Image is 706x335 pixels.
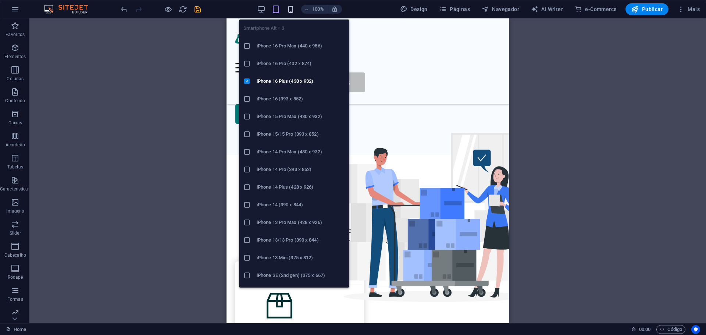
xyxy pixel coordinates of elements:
[257,42,345,50] h6: iPhone 16 Pro Max (440 x 956)
[4,252,26,258] p: Cabeçalho
[439,6,470,13] span: Páginas
[660,325,682,334] span: Código
[6,208,24,214] p: Imagens
[257,77,345,86] h6: iPhone 16 Plus (430 x 932)
[691,325,700,334] button: Usercentrics
[257,165,345,174] h6: iPhone 14 Pro (393 x 852)
[257,130,345,139] h6: iPhone 15/15 Pro (393 x 852)
[257,253,345,262] h6: iPhone 13 Mini (375 x 812)
[257,236,345,245] h6: iPhone 13/13 Pro (390 x 844)
[257,95,345,103] h6: iPhone 16 (393 x 852)
[8,274,23,280] p: Rodapé
[120,5,128,14] button: undo
[400,6,428,13] span: Design
[257,218,345,227] h6: iPhone 13 Pro Max (428 x 926)
[257,147,345,156] h6: iPhone 14 Pro Max (430 x 932)
[656,325,685,334] button: Código
[7,296,23,302] p: Formas
[42,5,97,14] img: Editor Logo
[10,230,21,236] p: Slider
[479,3,522,15] button: Navegador
[178,5,187,14] button: reload
[7,164,23,170] p: Tabelas
[257,59,345,68] h6: iPhone 16 Pro (402 x 874)
[257,200,345,209] h6: iPhone 14 (390 x 844)
[257,183,345,192] h6: iPhone 14 Plus (428 x 926)
[7,76,24,82] p: Colunas
[528,3,566,15] button: AI Writer
[301,5,327,14] button: 100%
[482,6,519,13] span: Navegador
[5,98,25,104] p: Conteúdo
[397,3,431,15] button: Design
[436,3,473,15] button: Páginas
[193,5,202,14] i: Salvar (Ctrl+S)
[257,112,345,121] h6: iPhone 15 Pro Max (430 x 932)
[6,325,26,334] a: Home
[625,3,668,15] button: Publicar
[631,325,651,334] h6: Tempo de sessão
[4,54,26,60] p: Elementos
[120,5,128,14] i: Desfazer: Alterar link (Ctrl+Z)
[6,32,25,38] p: Favoritos
[257,271,345,280] h6: iPhone SE (2nd gen) (375 x 667)
[639,325,650,334] span: 00 00
[193,5,202,14] button: save
[8,120,22,126] p: Caixas
[164,5,172,14] button: Clique aqui para sair do modo de visualização e continuar editando
[572,3,620,15] button: e-Commerce
[677,6,700,13] span: Mais
[575,6,617,13] span: e-Commerce
[531,6,563,13] span: AI Writer
[644,327,645,332] span: :
[179,5,187,14] i: Recarregar página
[331,6,338,13] i: Ao redimensionar, ajusta automaticamente o nível de zoom para caber no dispositivo escolhido.
[674,3,703,15] button: Mais
[312,5,324,14] h6: 100%
[6,142,25,148] p: Acordeão
[631,6,663,13] span: Publicar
